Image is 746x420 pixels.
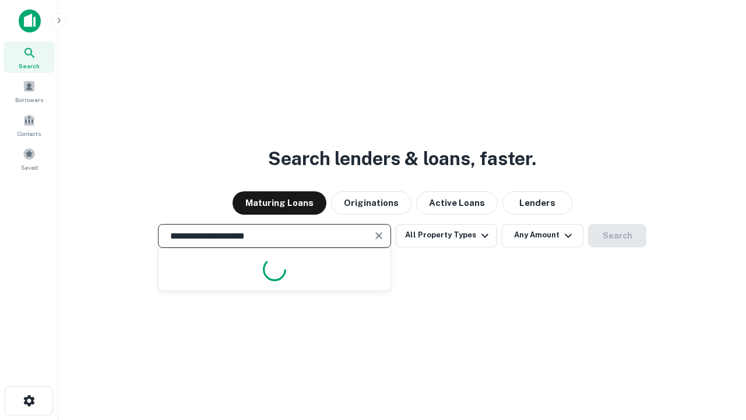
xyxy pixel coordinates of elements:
[331,191,411,215] button: Originations
[371,228,387,244] button: Clear
[3,41,55,73] a: Search
[3,143,55,174] a: Saved
[416,191,498,215] button: Active Loans
[21,163,38,172] span: Saved
[17,129,41,138] span: Contacts
[233,191,326,215] button: Maturing Loans
[502,191,572,215] button: Lenders
[502,224,583,247] button: Any Amount
[3,75,55,107] a: Borrowers
[688,327,746,383] iframe: Chat Widget
[396,224,497,247] button: All Property Types
[15,95,43,104] span: Borrowers
[268,145,536,173] h3: Search lenders & loans, faster.
[3,109,55,141] a: Contacts
[19,9,41,33] img: capitalize-icon.png
[19,61,40,71] span: Search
